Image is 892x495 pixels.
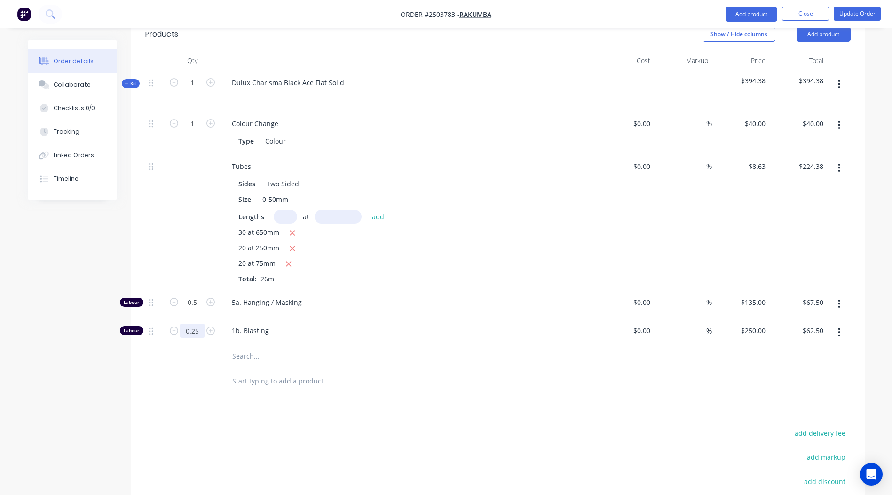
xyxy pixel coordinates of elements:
span: % [706,118,712,129]
span: % [706,297,712,308]
span: 1b. Blasting [232,326,593,335]
span: % [706,326,712,336]
div: Checklists 0/0 [54,104,95,112]
button: Timeline [28,167,117,191]
div: Dulux Charisma Black Ace Flat Solid [224,76,352,89]
div: Timeline [54,175,79,183]
span: % [706,161,712,172]
img: Factory [17,7,31,21]
button: Checklists 0/0 [28,96,117,120]
span: Lengths [238,212,264,222]
span: Kit [125,80,137,87]
div: Collaborate [54,80,91,89]
div: Open Intercom Messenger [860,463,883,486]
div: Qty [164,51,221,70]
div: Colour [261,134,290,148]
span: 20 at 250mm [238,243,279,255]
button: Linked Orders [28,144,117,167]
div: Labour [120,326,143,335]
div: Order details [54,57,94,65]
span: 20 at 75mm [238,258,276,270]
button: add [367,210,389,223]
div: Markup [654,51,712,70]
button: Collaborate [28,73,117,96]
div: Kit [122,79,140,88]
input: Start typing to add a product... [232,372,420,391]
div: Labour [120,298,143,307]
button: Add product [726,7,777,22]
button: Update Order [834,7,881,21]
span: 30 at 650mm [238,227,279,239]
button: add delivery fee [790,427,851,439]
div: Tubes [224,160,259,173]
div: Price [712,51,770,70]
button: Add product [797,27,851,42]
div: Linked Orders [54,151,94,160]
button: add markup [802,451,851,463]
div: Colour Change [224,117,286,130]
span: $394.38 [773,76,823,86]
span: 5a. Hanging / Masking [232,297,593,307]
span: Order #2503783 - [401,10,459,19]
div: Cost [597,51,655,70]
span: $394.38 [716,76,766,86]
a: Rakumba [459,10,491,19]
div: Size [235,192,255,206]
div: Products [145,29,178,40]
button: Close [782,7,829,21]
button: Tracking [28,120,117,144]
div: 0-50mm [259,192,292,206]
div: Type [235,134,258,148]
button: Order details [28,49,117,73]
button: add discount [799,475,851,488]
span: 26m [257,274,278,283]
div: Two Sided [263,177,303,191]
button: Show / Hide columns [703,27,775,42]
input: Search... [232,347,420,366]
span: at [303,212,309,222]
div: Tracking [54,128,79,136]
div: Sides [235,177,259,191]
span: Total: [238,274,257,283]
div: Total [769,51,827,70]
